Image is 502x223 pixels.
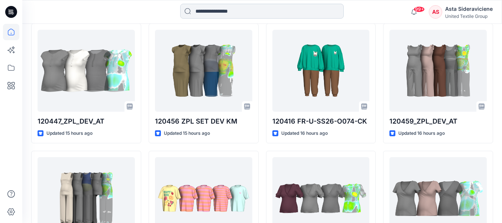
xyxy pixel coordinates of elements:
p: Updated 16 hours ago [281,130,328,137]
div: AS [429,5,442,19]
p: Updated 15 hours ago [164,130,210,137]
p: Updated 16 hours ago [398,130,445,137]
a: 120459_ZPL_DEV_AT [389,30,487,112]
a: 120447_ZPL_DEV_AT [38,30,135,112]
div: Asta Sideraviciene [445,4,493,13]
p: 120447_ZPL_DEV_AT [38,116,135,127]
p: Updated 15 hours ago [46,130,93,137]
a: 120416 FR-U-SS26-O074-CK [272,30,370,112]
span: 99+ [414,6,425,12]
p: 120459_ZPL_DEV_AT [389,116,487,127]
p: 120456 ZPL SET DEV KM [155,116,252,127]
p: 120416 FR-U-SS26-O074-CK [272,116,370,127]
a: 120456 ZPL SET DEV KM [155,30,252,112]
div: United Textile Group [445,13,493,19]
